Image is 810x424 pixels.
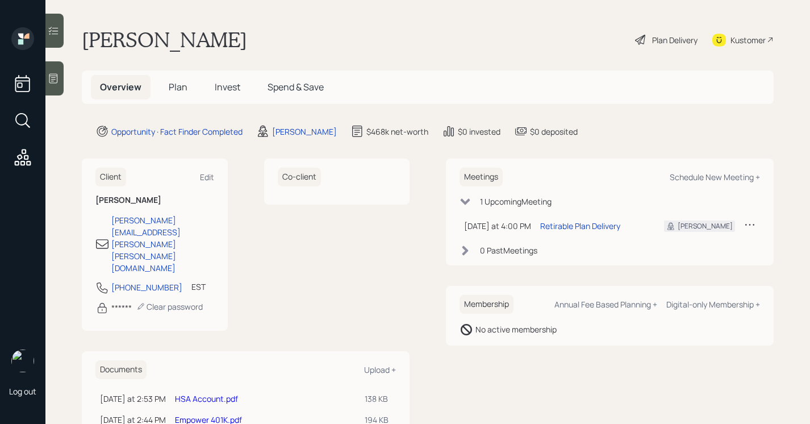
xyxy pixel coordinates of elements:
div: [PERSON_NAME] [678,221,733,231]
div: 138 KB [365,393,391,405]
h6: Membership [460,295,513,314]
span: Spend & Save [268,81,324,93]
div: [PHONE_NUMBER] [111,281,182,293]
div: Edit [200,172,214,182]
span: Invest [215,81,240,93]
div: No active membership [475,323,557,335]
h6: Co-client [278,168,321,186]
span: Plan [169,81,187,93]
div: $0 invested [458,126,500,138]
div: Plan Delivery [652,34,698,46]
div: Kustomer [730,34,766,46]
div: [PERSON_NAME] [272,126,337,138]
div: Schedule New Meeting + [670,172,760,182]
div: $468k net-worth [366,126,428,138]
div: Log out [9,386,36,397]
h1: [PERSON_NAME] [82,27,247,52]
h6: [PERSON_NAME] [95,196,214,205]
img: retirable_logo.png [11,350,34,372]
div: Digital-only Membership + [666,299,760,310]
div: Opportunity · Fact Finder Completed [111,126,243,138]
div: 0 Past Meeting s [480,244,537,256]
div: Annual Fee Based Planning + [554,299,657,310]
h6: Documents [95,360,147,379]
a: HSA Account.pdf [175,393,238,404]
div: Upload + [364,364,396,375]
span: Overview [100,81,141,93]
div: $0 deposited [530,126,578,138]
h6: Meetings [460,168,503,186]
div: Clear password [136,301,203,312]
h6: Client [95,168,126,186]
div: Retirable Plan Delivery [540,220,620,232]
div: [DATE] at 2:53 PM [100,393,166,405]
div: EST [191,281,206,293]
div: [DATE] at 4:00 PM [464,220,531,232]
div: 1 Upcoming Meeting [480,196,552,207]
div: [PERSON_NAME][EMAIL_ADDRESS][PERSON_NAME][PERSON_NAME][DOMAIN_NAME] [111,214,214,274]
